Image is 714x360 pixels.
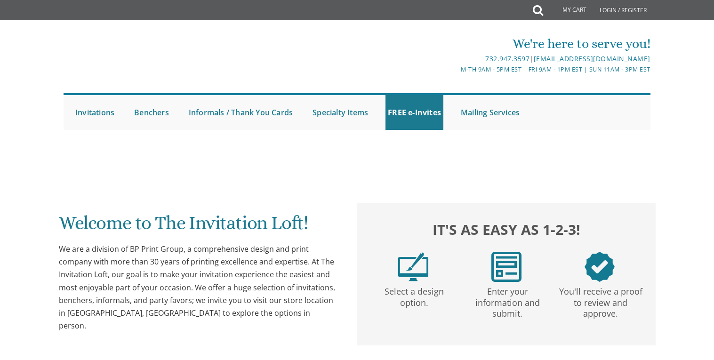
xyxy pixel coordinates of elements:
a: Specialty Items [310,95,370,130]
p: Select a design option. [369,282,459,309]
div: M-Th 9am - 5pm EST | Fri 9am - 1pm EST | Sun 11am - 3pm EST [260,64,650,74]
a: FREE e-Invites [385,95,443,130]
a: Mailing Services [458,95,522,130]
div: We're here to serve you! [260,34,650,53]
a: Benchers [132,95,171,130]
div: We are a division of BP Print Group, a comprehensive design and print company with more than 30 y... [59,243,338,332]
img: step3.png [585,252,615,282]
a: [EMAIL_ADDRESS][DOMAIN_NAME] [534,54,650,63]
a: My Cart [542,1,593,20]
a: Invitations [73,95,117,130]
p: You'll receive a proof to review and approve. [556,282,645,320]
a: 732.947.3597 [485,54,529,63]
div: | [260,53,650,64]
img: step1.png [398,252,428,282]
h1: Welcome to The Invitation Loft! [59,213,338,240]
h2: It's as easy as 1-2-3! [367,219,646,240]
a: Informals / Thank You Cards [186,95,295,130]
p: Enter your information and submit. [463,282,552,320]
img: step2.png [491,252,521,282]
